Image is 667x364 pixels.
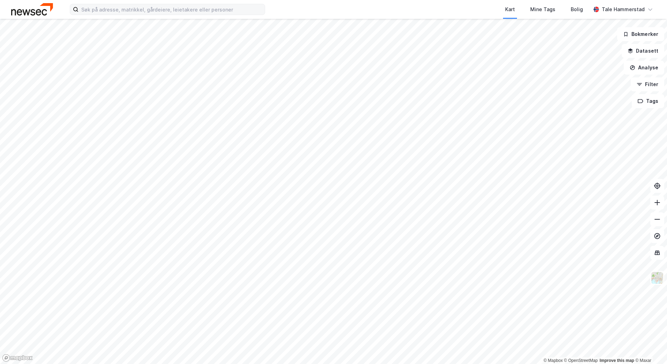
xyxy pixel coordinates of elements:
input: Søk på adresse, matrikkel, gårdeiere, leietakere eller personer [78,4,265,15]
div: Mine Tags [530,5,555,14]
img: newsec-logo.f6e21ccffca1b3a03d2d.png [11,3,53,15]
div: Kontrollprogram for chat [632,331,667,364]
div: Bolig [571,5,583,14]
div: Tale Hammerstad [602,5,645,14]
iframe: Chat Widget [632,331,667,364]
div: Kart [505,5,515,14]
